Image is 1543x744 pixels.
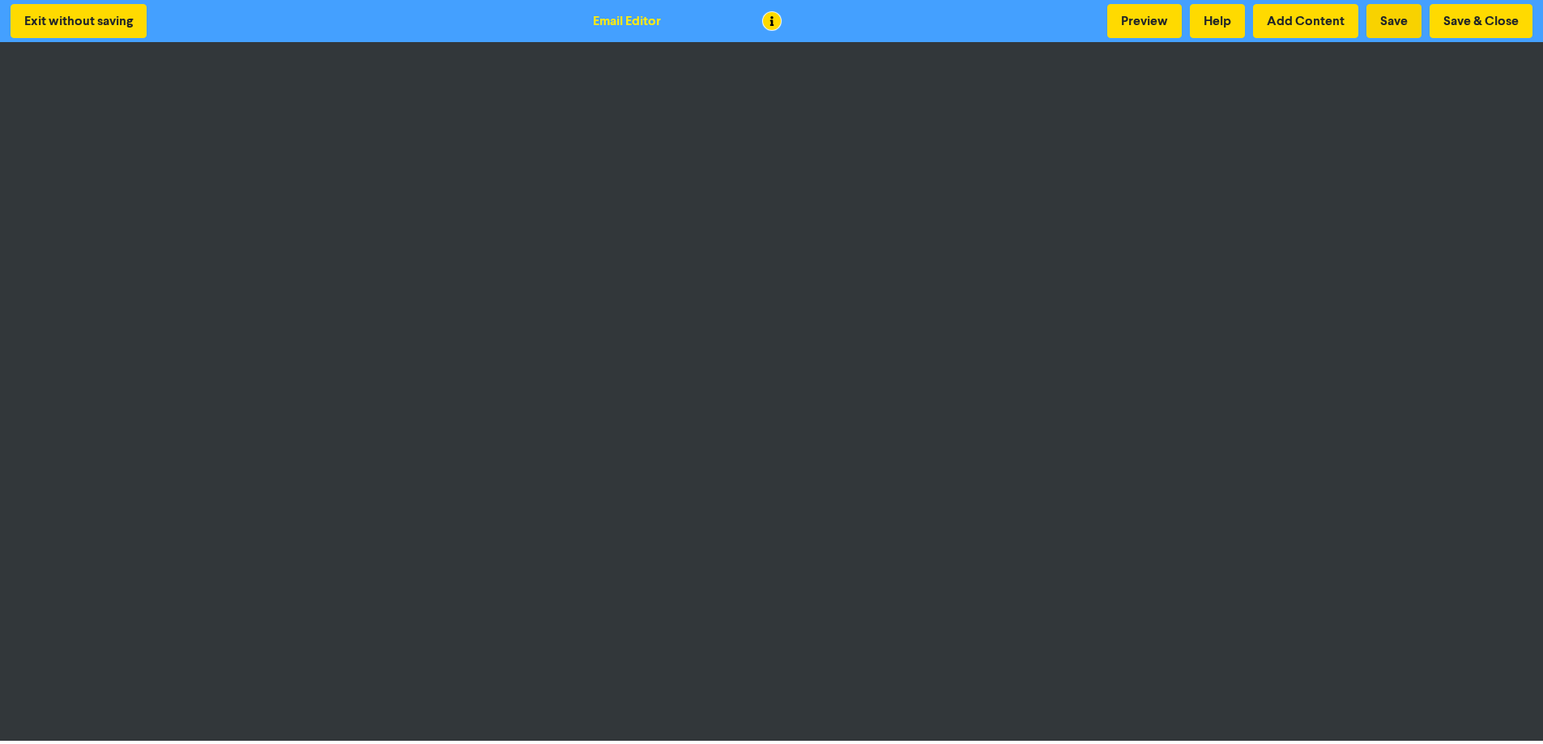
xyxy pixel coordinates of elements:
button: Exit without saving [11,4,147,38]
button: Preview [1107,4,1182,38]
button: Help [1190,4,1245,38]
button: Save & Close [1430,4,1532,38]
button: Add Content [1253,4,1358,38]
button: Save [1366,4,1422,38]
div: Email Editor [593,11,661,31]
